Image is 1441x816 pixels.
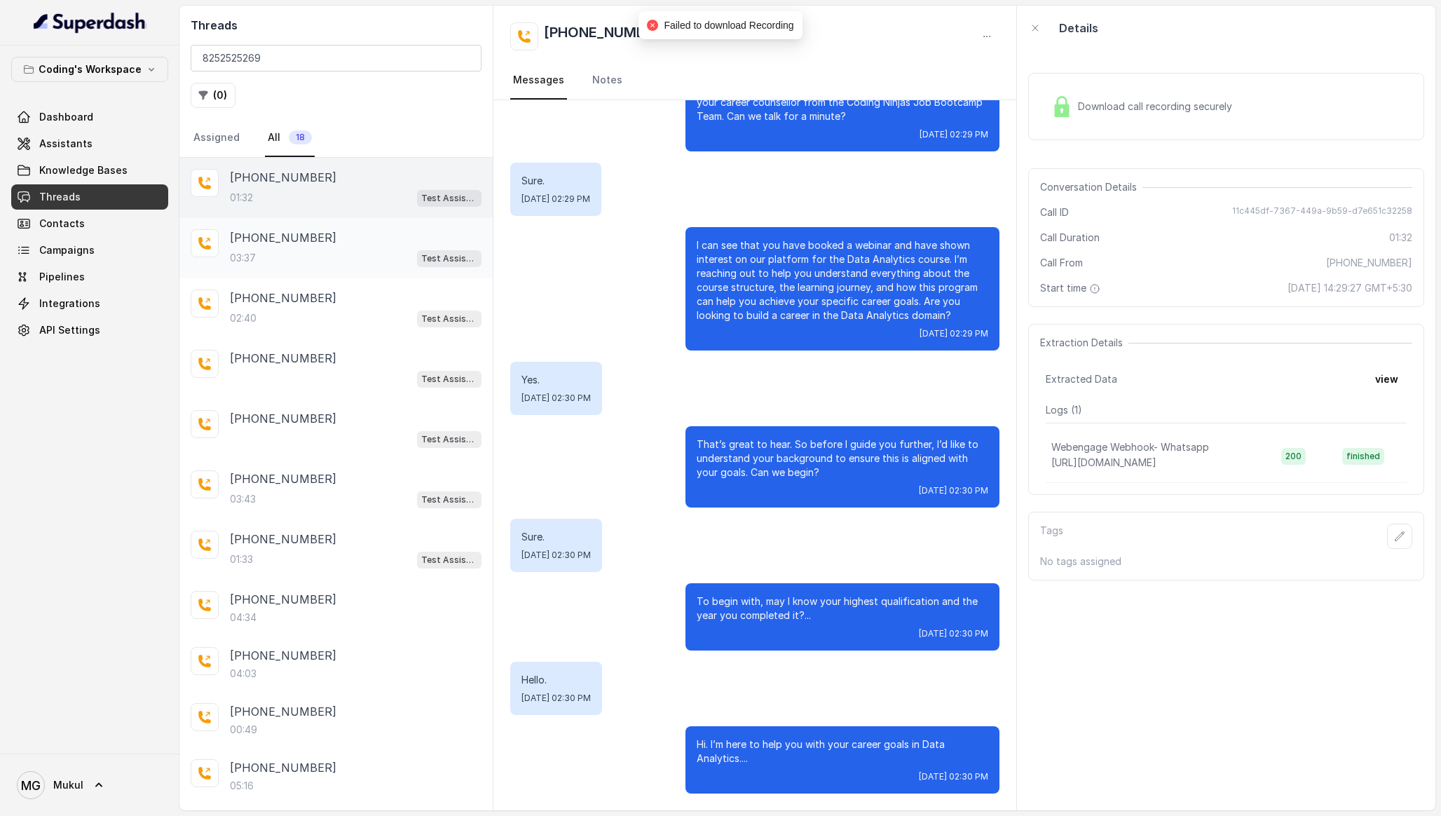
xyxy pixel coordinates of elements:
[647,20,658,31] span: close-circle
[11,766,168,805] a: Mukul
[230,647,336,664] p: [PHONE_NUMBER]
[1046,372,1117,386] span: Extracted Data
[230,552,253,566] p: 01:33
[230,470,336,487] p: [PHONE_NUMBER]
[919,628,988,639] span: [DATE] 02:30 PM
[1281,448,1306,465] span: 200
[230,251,256,265] p: 03:37
[1040,256,1083,270] span: Call From
[191,119,482,157] nav: Tabs
[521,673,591,687] p: Hello.
[521,393,591,404] span: [DATE] 02:30 PM
[230,492,256,506] p: 03:43
[39,61,142,78] p: Coding's Workspace
[521,550,591,561] span: [DATE] 02:30 PM
[1040,555,1412,569] p: No tags assigned
[11,131,168,156] a: Assistants
[39,270,85,284] span: Pipelines
[11,184,168,210] a: Threads
[521,193,590,205] span: [DATE] 02:29 PM
[1051,440,1209,454] p: Webengage Webhook- Whatsapp
[1040,180,1142,194] span: Conversation Details
[920,328,988,339] span: [DATE] 02:29 PM
[919,485,988,496] span: [DATE] 02:30 PM
[230,723,257,737] p: 00:49
[1040,281,1103,295] span: Start time
[39,137,93,151] span: Assistants
[39,110,93,124] span: Dashboard
[510,62,567,100] a: Messages
[1288,281,1412,295] span: [DATE] 14:29:27 GMT+5:30
[191,83,235,108] button: (0)
[1040,231,1100,245] span: Call Duration
[11,238,168,263] a: Campaigns
[11,158,168,183] a: Knowledge Bases
[1051,96,1072,117] img: Lock Icon
[1051,456,1156,468] span: [URL][DOMAIN_NAME]
[521,693,591,704] span: [DATE] 02:30 PM
[11,264,168,290] a: Pipelines
[230,667,257,681] p: 04:03
[39,297,100,311] span: Integrations
[421,372,477,386] p: Test Assistant-3 (FSD)
[697,81,988,123] p: A very good afternoon. My name is [PERSON_NAME], and I’m your career counsellor from the Coding N...
[589,62,625,100] a: Notes
[230,611,257,625] p: 04:34
[230,410,336,427] p: [PHONE_NUMBER]
[39,243,95,257] span: Campaigns
[265,119,315,157] a: All18
[230,759,336,776] p: [PHONE_NUMBER]
[289,130,312,144] span: 18
[39,163,128,177] span: Knowledge Bases
[11,211,168,236] a: Contacts
[510,62,999,100] nav: Tabs
[230,311,257,325] p: 02:40
[697,238,988,322] p: I can see that you have booked a webinar and have shown interest on our platform for the Data Ana...
[919,771,988,782] span: [DATE] 02:30 PM
[421,191,477,205] p: Test Assistant-3 (FSD)
[53,778,83,792] span: Mukul
[11,57,168,82] button: Coding's Workspace
[11,291,168,316] a: Integrations
[230,229,336,246] p: [PHONE_NUMBER]
[191,17,482,34] h2: Threads
[39,323,100,337] span: API Settings
[191,119,243,157] a: Assigned
[39,190,81,204] span: Threads
[664,20,793,31] span: Failed to download Recording
[697,737,988,766] p: Hi. I’m here to help you with your career goals in Data Analytics....
[421,553,477,567] p: Test Assistant-3 (FSD)
[1078,100,1238,114] span: Download call recording securely
[1232,205,1412,219] span: 11c445df-7367-449a-9b59-d7e651c32258
[1367,367,1407,392] button: view
[1059,20,1098,36] p: Details
[1046,403,1407,417] p: Logs ( 1 )
[11,318,168,343] a: API Settings
[191,45,482,72] input: Search by Call ID or Phone Number
[230,169,336,186] p: [PHONE_NUMBER]
[1326,256,1412,270] span: [PHONE_NUMBER]
[920,129,988,140] span: [DATE] 02:29 PM
[1040,336,1128,350] span: Extraction Details
[544,22,669,50] h2: [PHONE_NUMBER]
[34,11,146,34] img: light.svg
[421,493,477,507] p: Test Assistant-3 (FSD)
[230,591,336,608] p: [PHONE_NUMBER]
[1040,205,1069,219] span: Call ID
[697,437,988,480] p: That’s great to hear. So before I guide you further, I’d like to understand your background to en...
[1040,524,1063,549] p: Tags
[21,778,41,793] text: MG
[230,191,253,205] p: 01:32
[421,312,477,326] p: Test Assistant-3 (FSD)
[521,174,590,188] p: Sure.
[421,433,477,447] p: Test Assistant-3 (FSD)
[230,703,336,720] p: [PHONE_NUMBER]
[1389,231,1412,245] span: 01:32
[521,373,591,387] p: Yes.
[230,531,336,548] p: [PHONE_NUMBER]
[1342,448,1384,465] span: finished
[230,350,336,367] p: [PHONE_NUMBER]
[230,779,254,793] p: 05:16
[421,252,477,266] p: Test Assistant-3 (FSD)
[230,290,336,306] p: [PHONE_NUMBER]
